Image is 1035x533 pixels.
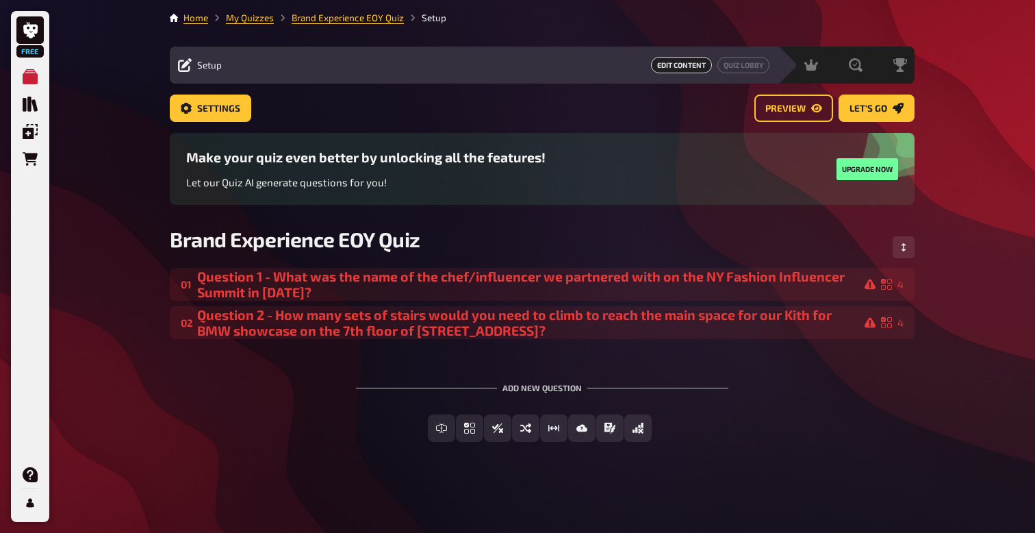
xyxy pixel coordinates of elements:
[181,278,192,290] div: 01
[893,236,915,258] button: Change Order
[197,307,876,338] div: Question 2 - How many sets of stairs would you need to climb to reach the main space for our Kith...
[540,414,567,442] button: Estimation Question
[836,158,898,180] button: Upgrade now
[197,269,876,300] div: Question 1 - What was the name of the chef/influencer we partnered with on the NY Fashion Influen...
[881,279,904,290] div: 4
[651,57,712,73] a: Edit Content
[226,12,274,23] a: My Quizzes
[484,414,511,442] button: True / False
[839,95,915,122] button: Let's go
[428,414,455,442] button: Free Text Input
[456,414,483,442] button: Multiple Choice
[512,414,539,442] button: Sorting Question
[624,414,652,442] button: Offline Question
[717,57,769,73] button: Quiz Lobby
[596,414,624,442] button: Prose (Long text)
[292,12,404,23] a: Brand Experience EOY Quiz
[568,414,596,442] button: Image Answer
[881,317,904,328] div: 4
[208,11,274,25] li: My Quizzes
[274,11,404,25] li: Brand Experience EOY Quiz
[183,11,208,25] li: Home
[754,95,833,122] button: Preview
[197,60,222,71] span: Setup
[186,176,387,188] span: Let our Quiz AI generate questions for you!
[765,104,806,114] span: Preview
[18,47,42,55] span: Free
[181,317,192,329] div: 02
[849,104,887,114] span: Let's go
[186,149,546,165] h3: Make your quiz even better by unlocking all the features!
[170,227,420,251] span: Brand Experience EOY Quiz
[170,95,251,122] button: Settings
[404,11,446,25] li: Setup
[183,12,208,23] a: Home
[197,104,240,114] span: Settings
[356,361,728,404] div: Add new question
